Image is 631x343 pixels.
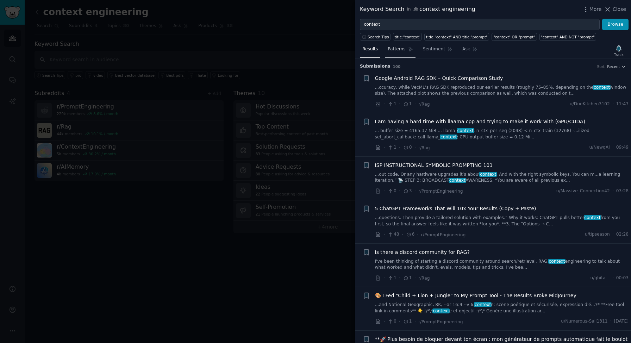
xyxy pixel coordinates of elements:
a: title:"context" [393,33,422,41]
span: r/Rag [418,276,430,281]
span: 1 [387,275,396,281]
a: ...ccuracy, while VecML’s RAG SDK reproduced our earlier results (roughly 75–85%, depending on th... [375,85,629,97]
span: context [584,215,601,220]
span: · [612,231,614,238]
span: Patterns [388,46,405,52]
span: · [414,187,416,195]
span: context [449,178,466,183]
span: · [383,187,385,195]
div: Keyword Search context engineering [360,5,475,14]
span: · [414,274,416,282]
span: · [414,318,416,325]
div: title:"context" AND title:"prompt" [426,35,488,39]
a: 🎨 I Fed "Child + Lion + Jungle" to My Prompt Tool - The Results Broke MidJourney [375,292,576,299]
button: Recent [607,64,626,69]
span: context [474,302,492,307]
a: Patterns [385,44,415,58]
span: · [612,188,614,194]
span: r/Rag [418,102,430,107]
span: 0 [387,188,396,194]
span: Close [613,6,626,13]
a: ... buffer size = 4165.37 MiB ... llama_context: n_ctx_per_seq (2048) < n_ctx_train (32768) -...i... [375,128,629,140]
span: u/tipseason [585,231,610,238]
span: · [402,231,403,238]
span: Recent [607,64,620,69]
input: Try a keyword related to your business [360,19,600,31]
span: context [432,308,450,313]
span: 5 ChatGPT Frameworks That Will 10x Your Results (Copy + Paste) [375,205,536,212]
a: Results [360,44,380,58]
span: · [399,187,400,195]
span: u/Massive_Connection42 [556,188,610,194]
a: "context" OR "prompt" [492,33,537,41]
span: context [593,85,611,90]
a: ...questions. Then provide a tailored solution with examples.” Why it works: ChatGPT pulls better... [375,215,629,227]
span: u/ghita__ [590,275,610,281]
button: Search Tips [360,33,391,41]
span: 48 [387,231,399,238]
span: 03:28 [616,188,629,194]
span: 0 [387,318,396,325]
span: · [399,100,400,108]
span: u/NewqAI [589,144,610,151]
button: Close [604,6,626,13]
a: I am having a hard time with llaama cpp and trying to make it work with (GPU/CUDA) [375,118,586,125]
span: 3 [403,188,412,194]
a: Ask [460,44,480,58]
span: r/PromptEngineering [418,319,463,324]
span: · [383,231,385,238]
span: r/Rag [418,145,430,150]
span: r/PromptEngineering [418,189,463,194]
span: · [383,318,385,325]
span: 100 [393,64,401,69]
div: "context" AND NOT "prompt" [541,35,595,39]
a: ...and National Geographic, 8K, --ar 16:9 --v 6.contexte: scène poétique et sécurisée, expression... [375,302,629,314]
span: 1 [387,144,396,151]
span: 09:49 [616,144,629,151]
span: 1 [387,101,396,107]
span: · [417,231,418,238]
a: title:"context" AND title:"prompt" [424,33,489,41]
span: 00:03 [616,275,629,281]
span: Search Tips [368,35,389,39]
a: I've been thinking of starting a discord community around search/retrieval, RAG,contextengineerin... [375,258,629,271]
span: context [548,259,566,264]
span: · [399,144,400,151]
span: 11:47 [616,101,629,107]
button: Track [612,43,626,58]
span: 1 [403,101,412,107]
span: · [399,274,400,282]
span: · [399,318,400,325]
span: Ask [462,46,470,52]
a: ...out code, Or any hardware upgrades it’s aboutcontext. And with the right symbolic keys, You ca... [375,171,629,184]
div: title:"context" [395,35,420,39]
span: More [589,6,602,13]
span: · [612,144,614,151]
span: Results [362,46,378,52]
span: · [383,274,385,282]
a: Google Android RAG SDK – Quick Comparison Study [375,75,503,82]
span: · [383,144,385,151]
span: context [440,135,457,139]
span: context [479,172,497,177]
span: u/Numerous-Sail1311 [561,318,607,325]
span: u/DueKitchen3102 [570,101,610,107]
button: More [582,6,602,13]
span: 6 [406,231,414,238]
span: 1 [403,275,412,281]
span: Submission s [360,63,391,70]
span: [DATE] [614,318,629,325]
a: "context" AND NOT "prompt" [539,33,596,41]
span: 1 [403,318,412,325]
a: Is there a discord community for RAG? [375,249,470,256]
span: in [407,6,411,13]
span: r/PromptEngineering [421,232,466,237]
div: Sort [597,64,605,69]
span: · [414,144,416,151]
span: ISP INSTRUCTIONAL SYMBOLIC PROMPTING 101 [375,162,493,169]
button: Browse [602,19,629,31]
